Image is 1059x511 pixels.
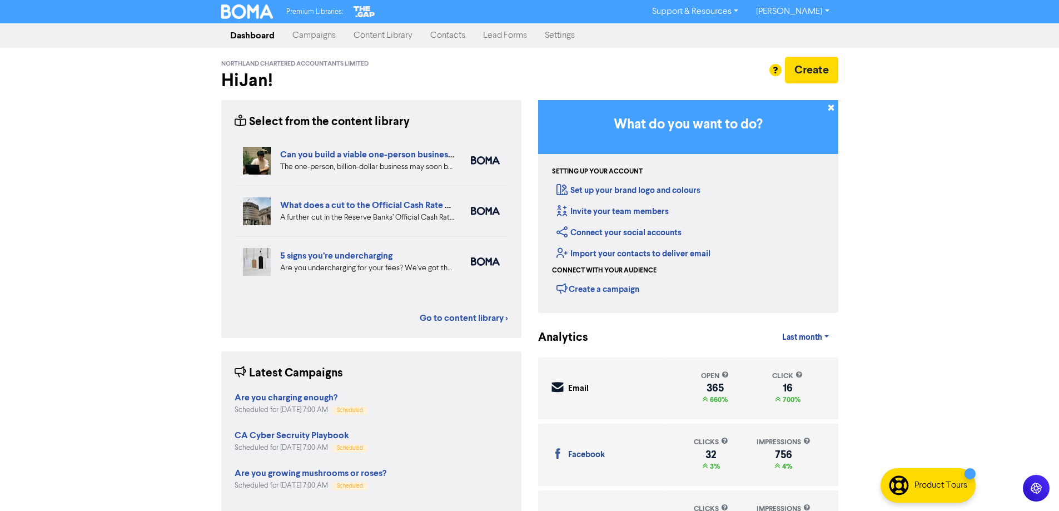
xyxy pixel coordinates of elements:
div: Latest Campaigns [235,365,343,382]
div: Scheduled for [DATE] 7:00 AM [235,480,386,491]
img: BOMA Logo [221,4,274,19]
div: Getting Started in BOMA [538,100,838,313]
a: Settings [536,24,584,47]
a: Import your contacts to deliver email [556,249,710,259]
a: CA Cyber Secruity Playbook [235,431,349,440]
div: Setting up your account [552,167,643,177]
strong: CA Cyber Secruity Playbook [235,430,349,441]
a: Campaigns [284,24,345,47]
a: Support & Resources [643,3,747,21]
h2: Hi Jan ! [221,70,521,91]
div: 365 [701,384,729,393]
img: boma [471,156,500,165]
a: 5 signs you’re undercharging [280,250,392,261]
a: Are you growing mushrooms or roses? [235,469,386,478]
strong: Are you growing mushrooms or roses? [235,468,386,479]
div: open [701,371,729,381]
div: A further cut in the Reserve Banks’ Official Cash Rate sounds like good news. But what’s the real... [280,212,454,224]
div: impressions [757,437,811,448]
div: clicks [694,437,728,448]
div: 16 [772,384,803,393]
a: Are you charging enough? [235,394,337,403]
span: Scheduled [337,408,363,413]
a: Can you build a viable one-person business? [280,149,456,160]
div: Scheduled for [DATE] 7:00 AM [235,405,367,415]
div: Facebook [568,449,605,462]
span: Northland Chartered Accountants Limited [221,60,369,68]
span: 700% [780,395,801,404]
img: boma [471,207,500,215]
div: Analytics [538,329,574,346]
a: What does a cut to the Official Cash Rate mean for your business? [280,200,540,211]
span: Scheduled [337,483,363,489]
div: Select from the content library [235,113,410,131]
a: Dashboard [221,24,284,47]
a: Invite your team members [556,206,669,217]
img: boma_accounting [471,257,500,266]
div: Create a campaign [556,280,639,297]
a: Lead Forms [474,24,536,47]
div: The one-person, billion-dollar business may soon become a reality. But what are the pros and cons... [280,161,454,173]
a: Last month [773,326,838,349]
a: Go to content library > [420,311,508,325]
button: Create [785,57,838,83]
a: [PERSON_NAME] [747,3,838,21]
div: Email [568,383,589,395]
a: Connect your social accounts [556,227,682,238]
h3: What do you want to do? [555,117,822,133]
span: 660% [708,395,728,404]
strong: Are you charging enough? [235,392,337,403]
div: 32 [694,450,728,459]
span: Scheduled [337,445,363,451]
a: Contacts [421,24,474,47]
span: Last month [782,333,822,343]
div: Are you undercharging for your fees? We’ve got the five warning signs that can help you diagnose ... [280,262,454,274]
span: Premium Libraries: [286,8,343,16]
div: 756 [757,450,811,459]
div: Connect with your audience [552,266,657,276]
iframe: Chat Widget [919,391,1059,511]
a: Content Library [345,24,421,47]
div: Scheduled for [DATE] 7:00 AM [235,443,367,453]
span: 3% [708,462,720,471]
span: 4% [780,462,792,471]
div: click [772,371,803,381]
a: Set up your brand logo and colours [556,185,700,196]
img: The Gap [352,4,376,19]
